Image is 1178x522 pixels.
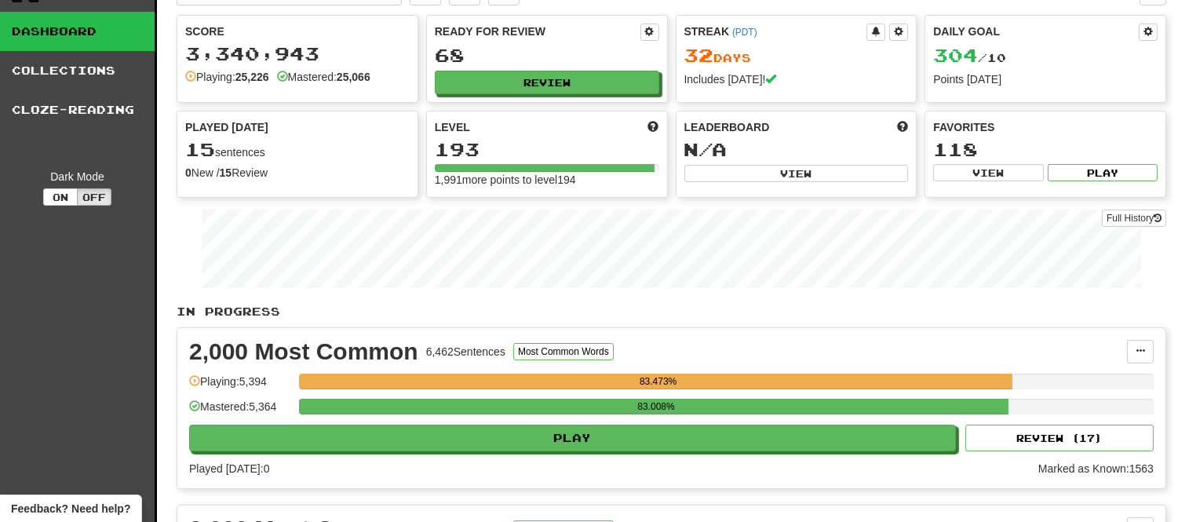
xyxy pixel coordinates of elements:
strong: 15 [220,166,232,179]
button: View [684,165,909,182]
div: Ready for Review [435,24,640,39]
div: Playing: 5,394 [189,374,291,400]
button: Review [435,71,659,94]
button: Most Common Words [513,343,614,360]
button: Play [189,425,956,451]
div: Dark Mode [12,169,143,184]
div: 2,000 Most Common [189,340,418,363]
div: Marked as Known: 1563 [1038,461,1154,476]
a: Full History [1102,210,1166,227]
span: This week in points, UTC [897,119,908,135]
a: (PDT) [732,27,757,38]
strong: 25,226 [235,71,269,83]
div: Daily Goal [933,24,1139,41]
button: On [43,188,78,206]
span: Played [DATE] [185,119,268,135]
span: 32 [684,44,714,66]
strong: 0 [185,166,191,179]
span: N/A [684,138,728,160]
div: 193 [435,140,659,159]
button: Review (17) [965,425,1154,451]
div: New / Review [185,165,410,181]
div: sentences [185,140,410,160]
div: Includes [DATE]! [684,71,909,87]
div: 3,340,943 [185,44,410,64]
div: Points [DATE] [933,71,1158,87]
strong: 25,066 [337,71,370,83]
div: Day s [684,46,909,66]
div: 68 [435,46,659,65]
div: 1,991 more points to level 194 [435,172,659,188]
div: Mastered: [277,69,370,85]
p: In Progress [177,304,1166,319]
div: Playing: [185,69,269,85]
div: 6,462 Sentences [426,344,505,360]
div: 83.473% [304,374,1012,389]
span: Leaderboard [684,119,770,135]
div: Mastered: 5,364 [189,399,291,425]
span: Open feedback widget [11,501,130,517]
span: Played [DATE]: 0 [189,462,269,475]
span: Score more points to level up [648,119,659,135]
button: Play [1048,164,1158,181]
div: Score [185,24,410,39]
span: 304 [933,44,978,66]
span: Level [435,119,470,135]
div: 118 [933,140,1158,159]
button: Off [77,188,111,206]
div: Favorites [933,119,1158,135]
div: 83.008% [304,399,1008,414]
span: / 10 [933,51,1006,64]
div: Streak [684,24,867,39]
span: 15 [185,138,215,160]
button: View [933,164,1043,181]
